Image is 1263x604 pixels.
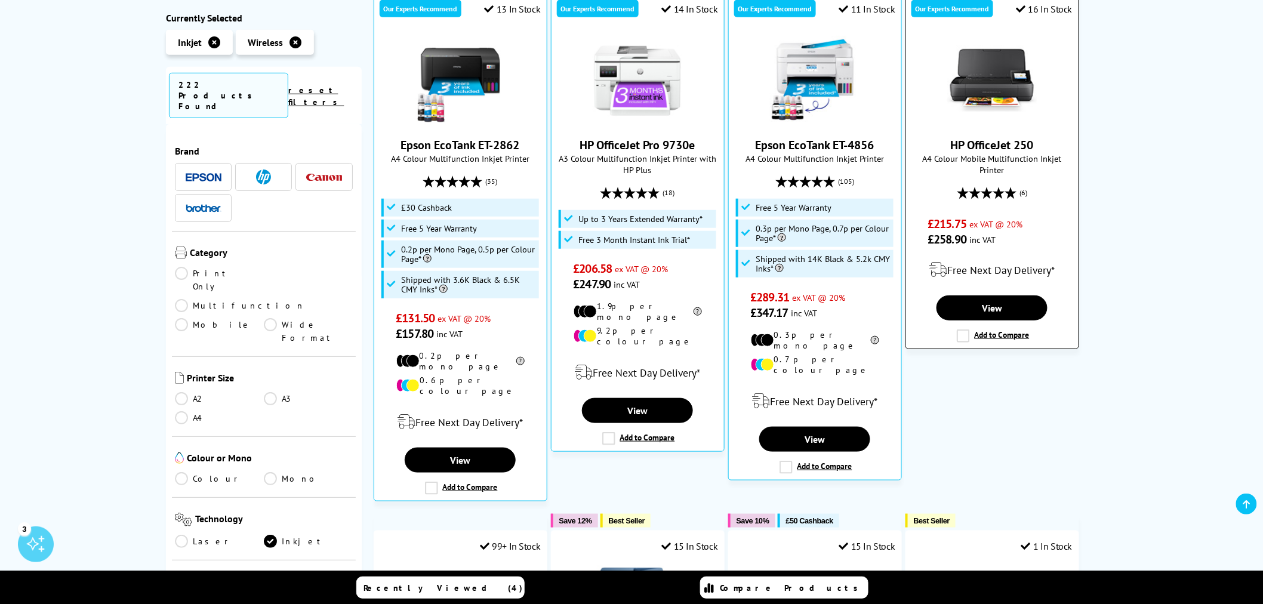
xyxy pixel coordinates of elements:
div: 16 In Stock [1016,3,1072,15]
div: Currently Selected [166,12,362,24]
span: inc VAT [614,279,640,290]
span: A3 Colour Multifunction Inkjet Printer with HP Plus [557,153,718,175]
a: Inkjet [264,535,353,548]
span: A4 Colour Mobile Multifunction Inkjet Printer [912,153,1073,175]
label: Add to Compare [425,482,498,495]
span: (35) [486,170,498,193]
a: Brother [186,201,221,215]
a: HP OfficeJet Pro 9730e [580,137,695,153]
li: 0.3p per mono page [751,329,879,351]
button: Best Seller [600,514,651,528]
a: Print Only [175,267,264,293]
div: 1 In Stock [1021,540,1073,552]
span: 0.3p per Mono Page, 0.7p per Colour Page* [756,224,891,243]
span: £258.90 [928,232,967,247]
span: £131.50 [396,310,435,326]
div: 14 In Stock [661,3,717,15]
img: HP [256,170,271,184]
span: (6) [1019,181,1027,204]
button: Save 10% [728,514,775,528]
span: ex VAT @ 20% [792,292,845,303]
span: ex VAT @ 20% [438,313,491,324]
img: Colour or Mono [175,452,184,464]
li: 0.7p per colour page [751,354,879,375]
button: Best Seller [905,514,956,528]
img: Epson [186,172,221,181]
span: Free 5 Year Warranty [756,203,831,212]
button: £50 Cashback [778,514,839,528]
div: 3 [18,522,31,535]
img: Epson EcoTank ET-2862 [415,36,505,125]
div: 13 In Stock [484,3,540,15]
span: inc VAT [791,307,817,319]
span: A4 Colour Multifunction Inkjet Printer [735,153,895,164]
div: 99+ In Stock [480,540,541,552]
a: Epson EcoTank ET-4856 [756,137,874,153]
span: Compare Products [720,583,864,593]
span: Best Seller [609,516,645,525]
a: Canon [306,170,342,184]
span: £157.80 [396,326,434,341]
span: Inkjet [178,36,202,48]
a: Mobile [175,318,264,344]
button: Save 12% [551,514,598,528]
a: HP OfficeJet 250 [951,137,1034,153]
span: Free 3 Month Instant Ink Trial* [578,235,690,245]
label: Add to Compare [602,432,675,445]
li: 0.2p per mono page [396,350,525,372]
a: Epson EcoTank ET-2862 [401,137,520,153]
a: HP OfficeJet 250 [947,116,1037,128]
img: HP OfficeJet Pro 9730e [593,36,682,125]
div: modal_delivery [557,356,718,389]
div: modal_delivery [380,405,541,439]
a: A4 [175,411,264,424]
div: modal_delivery [912,253,1073,286]
span: Category [190,246,353,261]
span: (18) [663,181,675,204]
span: £50 Cashback [786,516,833,525]
img: Printer Size [175,372,184,384]
span: ex VAT @ 20% [615,263,668,275]
img: Brother [186,204,221,212]
label: Add to Compare [780,461,852,474]
li: 1.9p per mono page [574,301,702,322]
span: Free 5 Year Warranty [401,224,477,233]
a: HP [246,170,282,184]
a: View [582,398,693,423]
li: 9.2p per colour page [574,325,702,347]
a: HP OfficeJet Pro 9730e [593,116,682,128]
span: Shipped with 14K Black & 5.2k CMY Inks* [756,254,891,273]
span: A4 Colour Multifunction Inkjet Printer [380,153,541,164]
label: Add to Compare [957,329,1030,343]
div: 15 In Stock [661,540,717,552]
div: 15 In Stock [839,540,895,552]
span: inc VAT [436,328,463,340]
span: Up to 3 Years Extended Warranty* [578,214,703,224]
span: Colour or Mono [187,452,353,466]
a: View [759,427,870,452]
img: Technology [175,513,192,526]
a: A2 [175,392,264,405]
span: 0.2p per Mono Page, 0.5p per Colour Page* [401,245,536,264]
a: A3 [264,392,353,405]
span: Technology [195,513,353,529]
a: Wide Format [264,318,353,344]
a: Mono [264,472,353,485]
span: inc VAT [969,234,996,245]
span: Save 12% [559,516,592,525]
span: 222 Products Found [169,73,288,118]
span: (105) [838,170,854,193]
a: Laser [175,535,264,548]
a: Epson EcoTank ET-2862 [415,116,505,128]
img: Epson EcoTank ET-4856 [770,36,860,125]
a: Multifunction [175,299,305,312]
span: Shipped with 3.6K Black & 6.5K CMY Inks* [401,275,536,294]
img: Category [175,246,187,258]
img: Canon [306,173,342,181]
span: £215.75 [928,216,967,232]
a: Epson [186,170,221,184]
span: Brand [175,145,353,157]
a: Recently Viewed (4) [356,577,525,599]
span: £347.17 [751,305,788,321]
a: Colour [175,472,264,485]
